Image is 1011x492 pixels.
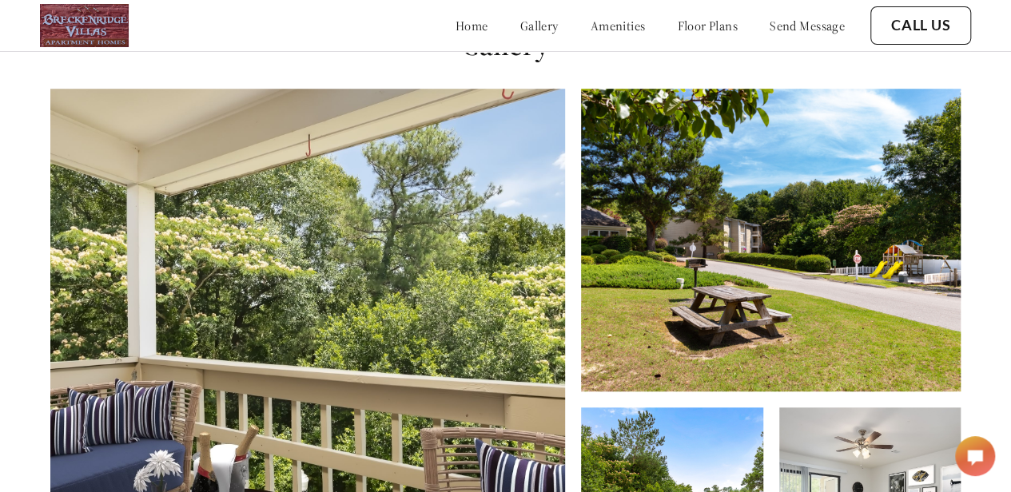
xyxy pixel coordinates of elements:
[456,18,488,34] a: home
[40,4,129,47] img: logo.png
[520,18,559,34] a: gallery
[581,89,960,391] img: Alt text
[891,17,950,34] a: Call Us
[870,6,971,45] button: Call Us
[770,18,845,34] a: send message
[677,18,738,34] a: floor plans
[591,18,646,34] a: amenities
